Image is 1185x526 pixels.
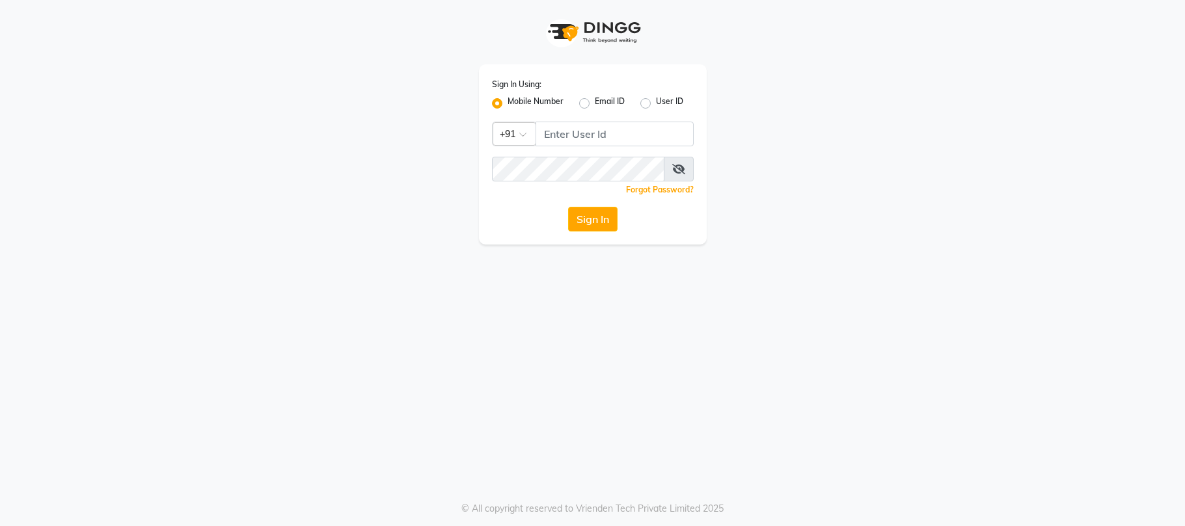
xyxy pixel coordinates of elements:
[492,79,541,90] label: Sign In Using:
[626,185,694,194] a: Forgot Password?
[595,96,625,111] label: Email ID
[541,13,645,51] img: logo1.svg
[492,157,664,181] input: Username
[508,96,564,111] label: Mobile Number
[656,96,683,111] label: User ID
[568,207,618,231] button: Sign In
[536,122,694,146] input: Username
